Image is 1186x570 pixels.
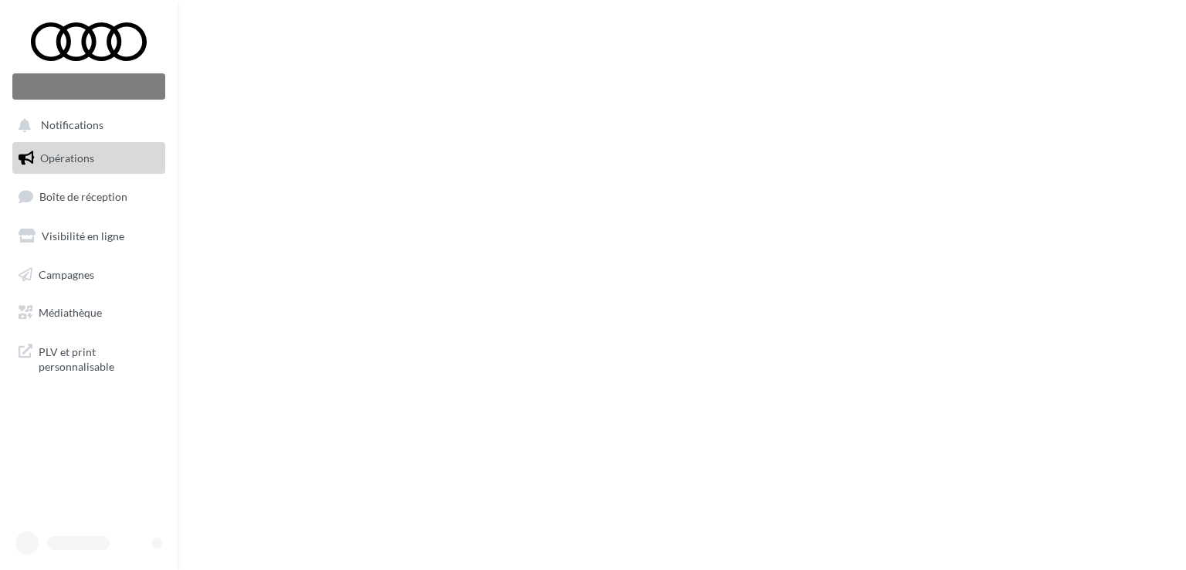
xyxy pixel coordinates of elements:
[39,190,127,203] span: Boîte de réception
[12,73,165,100] div: Nouvelle campagne
[42,229,124,243] span: Visibilité en ligne
[9,297,168,329] a: Médiathèque
[9,180,168,213] a: Boîte de réception
[9,220,168,253] a: Visibilité en ligne
[39,306,102,319] span: Médiathèque
[9,335,168,381] a: PLV et print personnalisable
[9,259,168,291] a: Campagnes
[39,267,94,280] span: Campagnes
[40,151,94,165] span: Opérations
[41,119,103,132] span: Notifications
[39,341,159,375] span: PLV et print personnalisable
[9,142,168,175] a: Opérations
